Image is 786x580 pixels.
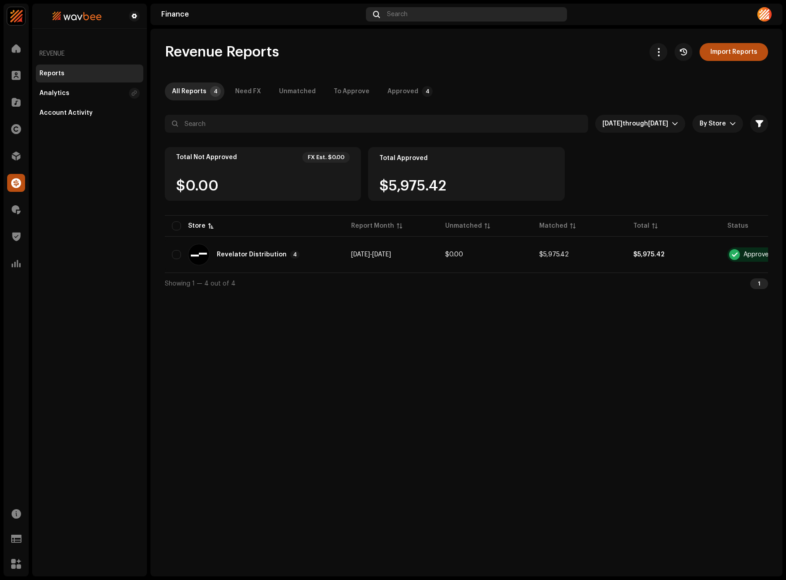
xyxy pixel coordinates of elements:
div: Matched [539,221,567,230]
span: By Store [700,115,730,133]
div: Revelator Distribution [217,251,287,258]
span: - [351,251,391,258]
span: [DATE] [602,121,623,127]
div: Store [188,221,206,230]
span: Import Reports [710,43,757,61]
div: Reports [39,70,64,77]
div: Total Not Approved [176,154,237,161]
span: $5,975.42 [633,251,665,258]
div: dropdown trigger [672,115,678,133]
span: Search [387,11,408,18]
div: Finance [161,11,362,18]
re-m-nav-item: Analytics [36,84,143,102]
img: 1048eac3-76b2-48ef-9337-23e6f26afba7 [757,7,772,22]
span: [DATE] [351,251,370,258]
div: All Reports [172,82,206,100]
div: Need FX [235,82,261,100]
div: Analytics [39,90,69,97]
img: 80b39ab6-6ad5-4674-8943-5cc4091564f4 [39,11,115,22]
div: To Approve [334,82,369,100]
re-m-nav-item: Reports [36,65,143,82]
re-m-nav-item: Account Activity [36,104,143,122]
span: $0.00 [445,251,463,258]
button: Import Reports [700,43,768,61]
p-badge: 4 [210,86,221,97]
div: Total [633,221,649,230]
span: [DATE] [372,251,391,258]
div: Approved [743,251,773,258]
p-badge: 4 [422,86,433,97]
span: $5,975.42 [539,251,569,258]
p-badge: 4 [290,251,300,259]
div: Approved [387,82,418,100]
div: dropdown trigger [730,115,736,133]
input: Search [165,115,588,133]
div: Total Approved [379,155,428,162]
re-a-nav-header: Revenue [36,43,143,65]
img: edf75770-94a4-4c7b-81a4-750147990cad [7,7,25,25]
div: 1 [750,278,768,289]
div: Unmatched [279,82,316,100]
div: Unmatched [445,221,482,230]
span: through [623,121,648,127]
span: [DATE] [648,121,668,127]
span: Showing 1 — 4 out of 4 [165,281,236,287]
div: Report Month [351,221,394,230]
span: Revenue Reports [165,43,279,61]
span: Last 3 months [602,115,672,133]
div: FX Est. $0.00 [308,154,344,161]
div: Account Activity [39,109,93,117]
